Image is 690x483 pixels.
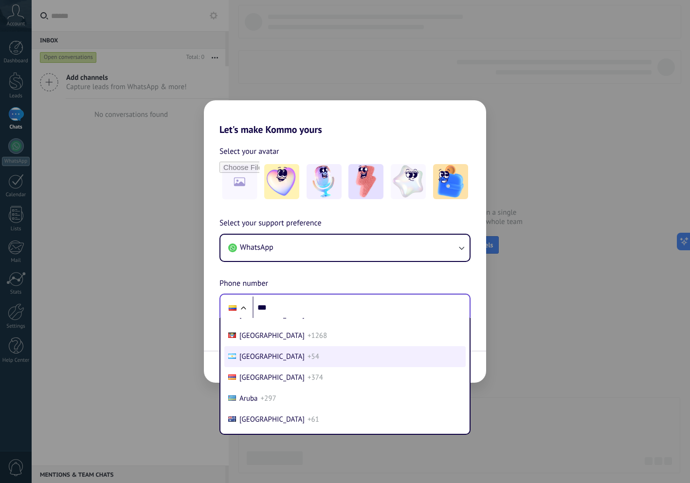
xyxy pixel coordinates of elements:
[348,164,383,199] img: -3.jpeg
[308,415,319,424] span: +61
[223,297,242,318] div: Colombia: + 57
[308,331,327,340] span: +1268
[391,164,426,199] img: -4.jpeg
[239,373,305,382] span: [GEOGRAPHIC_DATA]
[308,352,319,361] span: +54
[219,278,268,290] span: Phone number
[239,415,305,424] span: [GEOGRAPHIC_DATA]
[433,164,468,199] img: -5.jpeg
[239,352,305,361] span: [GEOGRAPHIC_DATA]
[264,164,299,199] img: -1.jpeg
[219,145,279,158] span: Select your avatar
[204,100,486,135] h2: Let's make Kommo yours
[261,394,276,403] span: +297
[219,217,322,230] span: Select your support preference
[307,164,342,199] img: -2.jpeg
[239,394,258,403] span: Aruba
[220,235,470,261] button: WhatsApp
[239,331,305,340] span: [GEOGRAPHIC_DATA]
[308,373,323,382] span: +374
[240,242,273,252] span: WhatsApp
